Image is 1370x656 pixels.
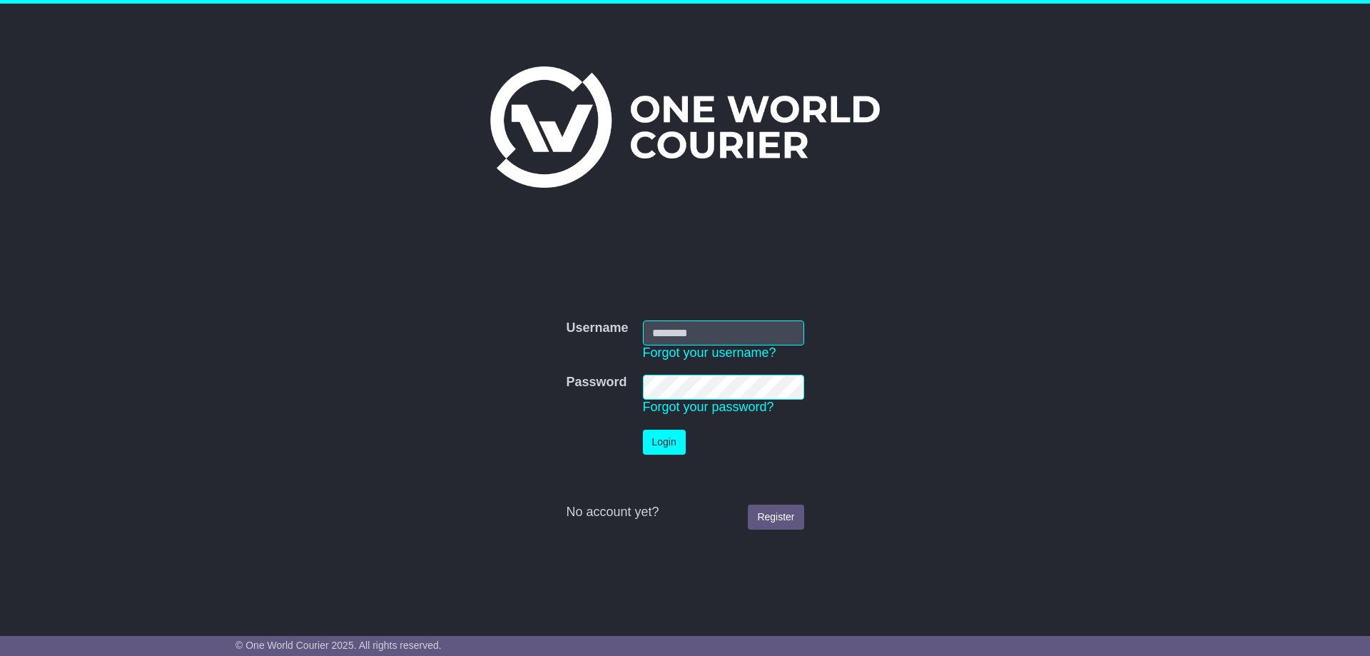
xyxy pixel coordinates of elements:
a: Forgot your username? [643,345,776,360]
button: Login [643,430,686,455]
label: Username [566,321,628,336]
label: Password [566,375,626,390]
div: No account yet? [566,505,803,520]
a: Forgot your password? [643,400,774,414]
a: Register [748,505,803,530]
span: © One World Courier 2025. All rights reserved. [235,640,442,651]
img: One World [490,66,880,188]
